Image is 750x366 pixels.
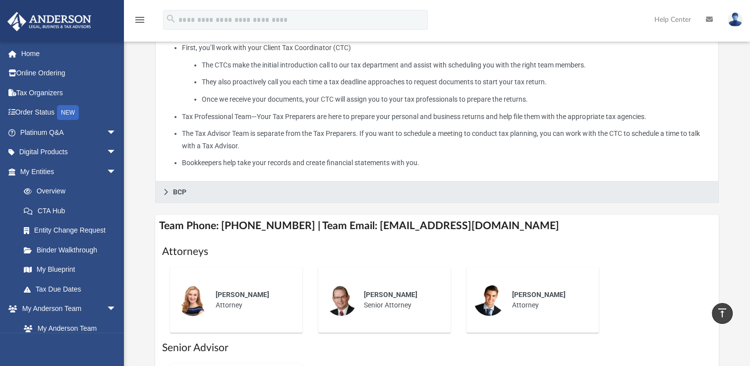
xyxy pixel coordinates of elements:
[202,59,711,71] li: The CTCs make the initial introduction call to our tax department and assist with scheduling you ...
[202,93,711,106] li: Once we receive your documents, your CTC will assign you to your tax professionals to prepare the...
[162,341,712,355] h1: Senior Advisor
[325,284,357,316] img: thumbnail
[57,105,79,120] div: NEW
[7,142,131,162] a: Digital Productsarrow_drop_down
[473,284,505,316] img: thumbnail
[134,14,146,26] i: menu
[364,291,417,299] span: [PERSON_NAME]
[107,162,126,182] span: arrow_drop_down
[134,19,146,26] a: menu
[14,260,126,280] a: My Blueprint
[14,279,131,299] a: Tax Due Dates
[357,283,444,317] div: Senior Attorney
[209,283,295,317] div: Attorney
[107,122,126,143] span: arrow_drop_down
[716,307,728,319] i: vertical_align_top
[182,127,711,152] li: The Tax Advisor Team is separate from the Tax Preparers. If you want to schedule a meeting to con...
[728,12,743,27] img: User Pic
[163,7,711,169] p: What My Tax Professionals and Bookkeepers Do:
[202,76,711,88] li: They also proactively call you each time a tax deadline approaches to request documents to start ...
[162,244,712,259] h1: Attorneys
[182,157,711,169] li: Bookkeepers help take your records and create financial statements with you.
[155,215,719,237] h4: Team Phone: [PHONE_NUMBER] | Team Email: [EMAIL_ADDRESS][DOMAIN_NAME]
[166,13,176,24] i: search
[155,182,719,203] a: BCP
[14,201,131,221] a: CTA Hub
[14,318,121,338] a: My Anderson Team
[505,283,592,317] div: Attorney
[177,284,209,316] img: thumbnail
[182,42,711,106] li: First, you’ll work with your Client Tax Coordinator (CTC)
[107,142,126,163] span: arrow_drop_down
[14,221,131,241] a: Entity Change Request
[7,44,131,63] a: Home
[7,83,131,103] a: Tax Organizers
[7,122,131,142] a: Platinum Q&Aarrow_drop_down
[182,111,711,123] li: Tax Professional Team—Your Tax Preparers are here to prepare your personal and business returns a...
[216,291,269,299] span: [PERSON_NAME]
[173,188,186,195] span: BCP
[4,12,94,31] img: Anderson Advisors Platinum Portal
[712,303,733,324] a: vertical_align_top
[512,291,566,299] span: [PERSON_NAME]
[7,162,131,182] a: My Entitiesarrow_drop_down
[7,63,131,83] a: Online Ordering
[14,240,131,260] a: Binder Walkthrough
[14,182,131,201] a: Overview
[7,103,131,123] a: Order StatusNEW
[7,299,126,319] a: My Anderson Teamarrow_drop_down
[107,299,126,319] span: arrow_drop_down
